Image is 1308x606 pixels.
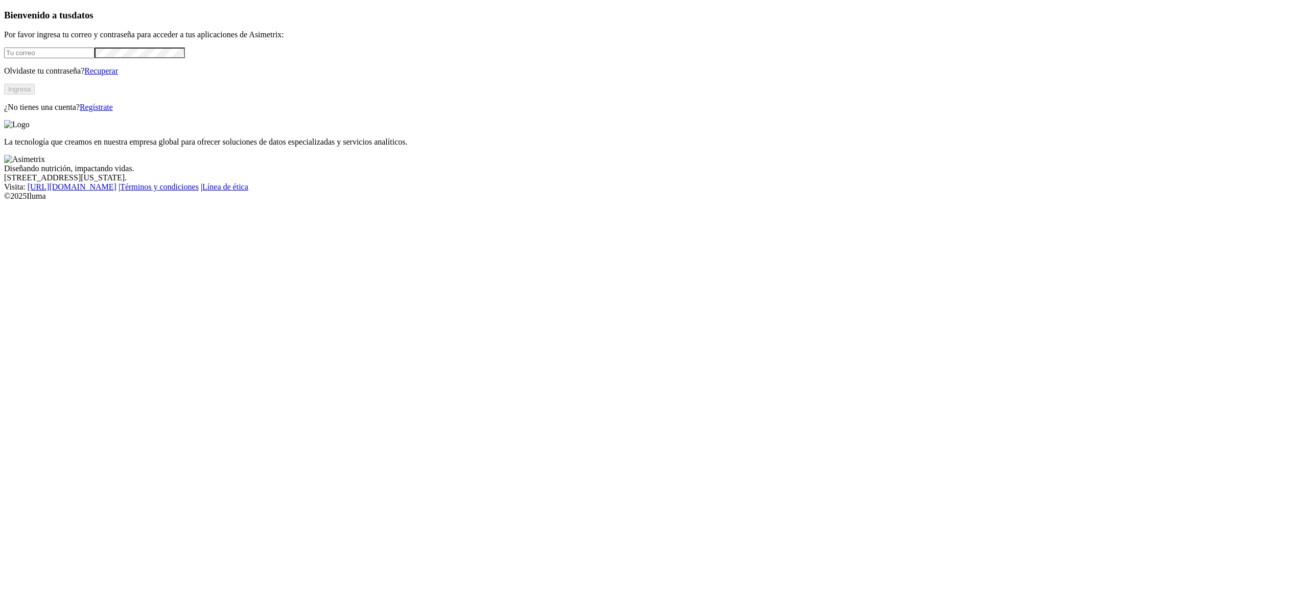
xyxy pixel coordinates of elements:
[4,66,1304,76] p: Olvidaste tu contraseña?
[4,84,35,95] button: Ingresa
[4,155,45,164] img: Asimetrix
[202,182,248,191] a: Línea de ética
[28,182,116,191] a: [URL][DOMAIN_NAME]
[4,173,1304,182] div: [STREET_ADDRESS][US_STATE].
[80,103,113,111] a: Regístrate
[120,182,199,191] a: Términos y condiciones
[4,10,1304,21] h3: Bienvenido a tus
[4,164,1304,173] div: Diseñando nutrición, impactando vidas.
[4,182,1304,192] div: Visita : | |
[4,48,95,58] input: Tu correo
[4,30,1304,39] p: Por favor ingresa tu correo y contraseña para acceder a tus aplicaciones de Asimetrix:
[4,120,30,129] img: Logo
[4,137,1304,147] p: La tecnología que creamos en nuestra empresa global para ofrecer soluciones de datos especializad...
[4,192,1304,201] div: © 2025 Iluma
[4,103,1304,112] p: ¿No tienes una cuenta?
[84,66,118,75] a: Recuperar
[72,10,94,20] span: datos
